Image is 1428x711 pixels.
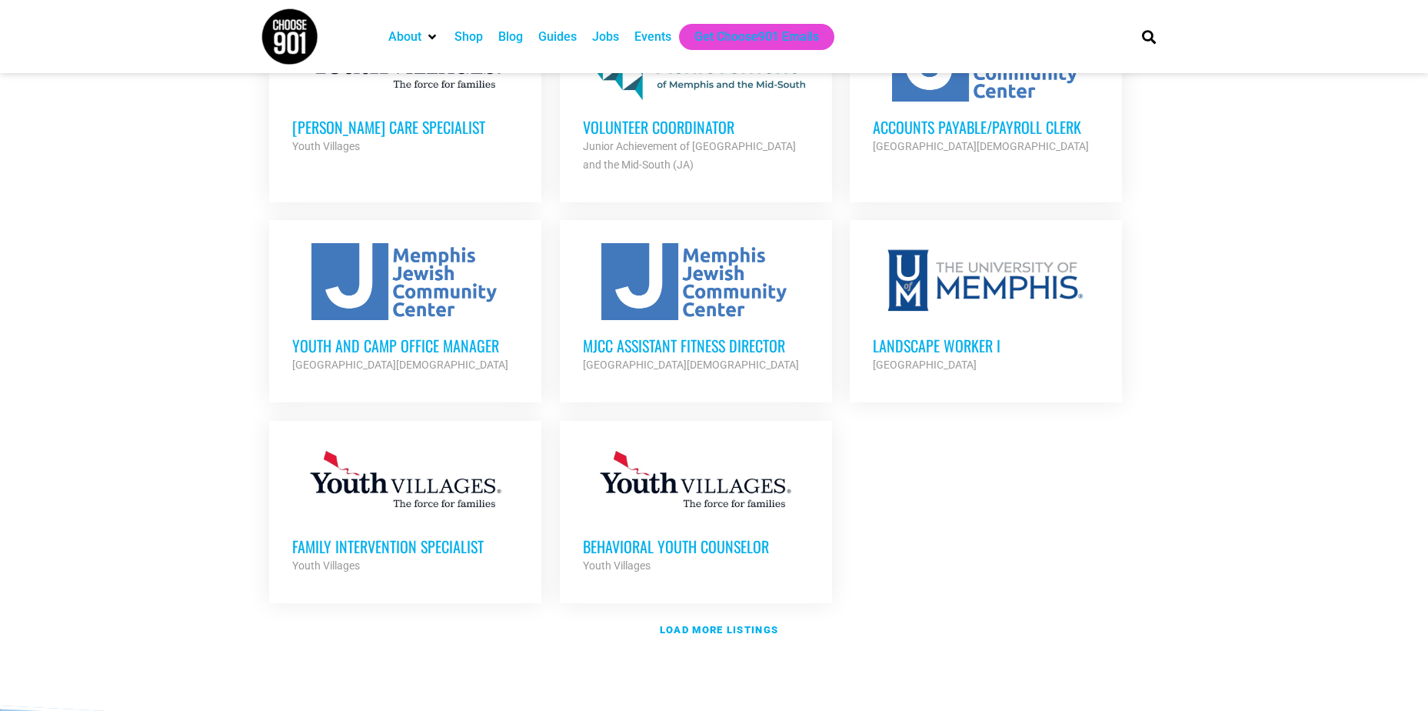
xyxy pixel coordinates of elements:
strong: Junior Achievement of [GEOGRAPHIC_DATA] and the Mid-South (JA) [583,140,796,171]
a: Blog [498,28,523,46]
strong: [GEOGRAPHIC_DATA] [873,359,977,371]
strong: Youth Villages [292,559,360,572]
strong: [GEOGRAPHIC_DATA][DEMOGRAPHIC_DATA] [292,359,508,371]
h3: Landscape Worker I [873,335,1099,355]
div: Search [1136,24,1161,49]
a: Family Intervention Specialist Youth Villages [269,421,541,598]
a: Volunteer Coordinator Junior Achievement of [GEOGRAPHIC_DATA] and the Mid-South (JA) [560,2,832,197]
h3: Accounts Payable/Payroll Clerk [873,117,1099,137]
a: Load more listings [261,613,1168,648]
h3: [PERSON_NAME] Care Specialist [292,117,518,137]
nav: Main nav [381,24,1116,50]
a: Shop [454,28,483,46]
a: Youth and Camp Office Manager [GEOGRAPHIC_DATA][DEMOGRAPHIC_DATA] [269,220,541,397]
a: Events [634,28,671,46]
strong: [GEOGRAPHIC_DATA][DEMOGRAPHIC_DATA] [583,359,799,371]
strong: [GEOGRAPHIC_DATA][DEMOGRAPHIC_DATA] [873,140,1089,152]
a: Get Choose901 Emails [694,28,819,46]
a: Landscape Worker I [GEOGRAPHIC_DATA] [850,220,1122,397]
a: MJCC Assistant Fitness Director [GEOGRAPHIC_DATA][DEMOGRAPHIC_DATA] [560,220,832,397]
strong: Load more listings [660,624,778,636]
a: [PERSON_NAME] Care Specialist Youth Villages [269,2,541,179]
a: Behavioral Youth Counselor Youth Villages [560,421,832,598]
h3: Family Intervention Specialist [292,536,518,556]
h3: MJCC Assistant Fitness Director [583,335,809,355]
strong: Youth Villages [292,140,360,152]
a: About [388,28,421,46]
a: Guides [538,28,577,46]
a: Jobs [592,28,619,46]
h3: Volunteer Coordinator [583,117,809,137]
h3: Youth and Camp Office Manager [292,335,518,355]
h3: Behavioral Youth Counselor [583,536,809,556]
strong: Youth Villages [583,559,651,572]
div: About [381,24,447,50]
a: Accounts Payable/Payroll Clerk [GEOGRAPHIC_DATA][DEMOGRAPHIC_DATA] [850,2,1122,179]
